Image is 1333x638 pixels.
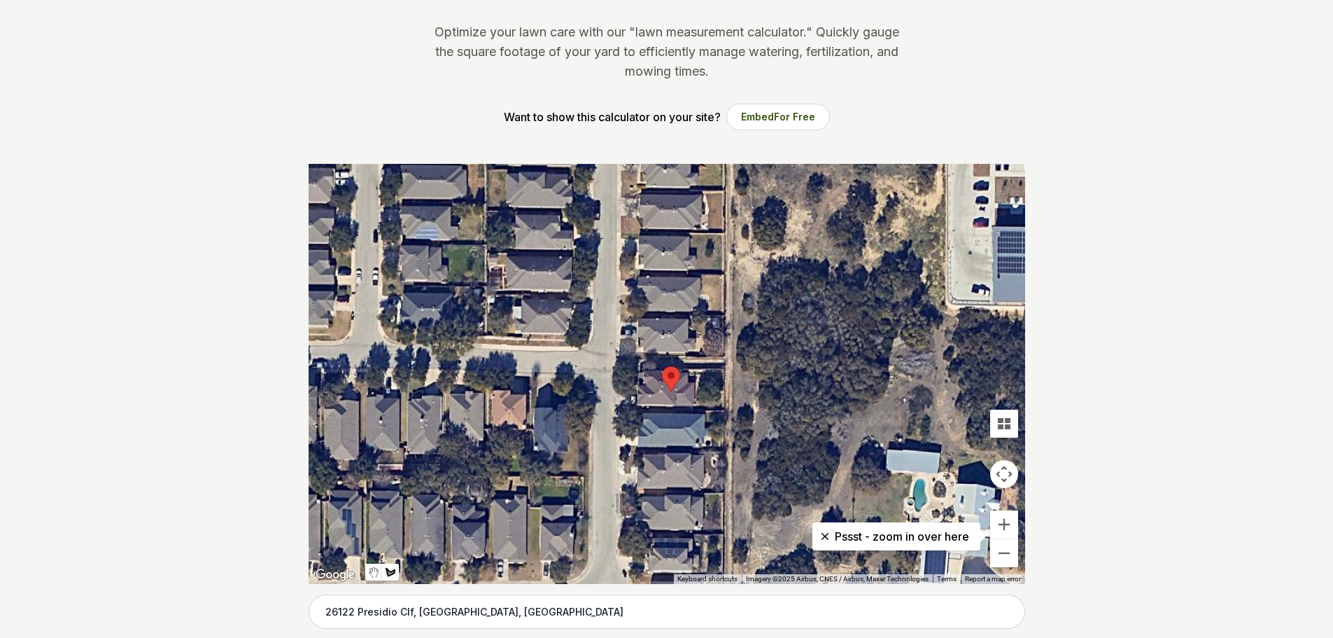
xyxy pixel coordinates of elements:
[677,574,738,584] button: Keyboard shortcuts
[824,528,969,545] p: Pssst - zoom in over here
[504,109,721,125] p: Want to show this calculator on your site?
[312,566,358,584] a: Open this area in Google Maps (opens a new window)
[990,410,1018,438] button: Tilt map
[774,111,815,123] span: For Free
[965,575,1021,583] a: Report a map error
[746,575,929,583] span: Imagery ©2025 Airbus, CNES / Airbus, Maxar Technologies
[990,460,1018,488] button: Map camera controls
[365,564,382,581] button: Stop drawing
[990,539,1018,567] button: Zoom out
[726,104,830,130] button: EmbedFor Free
[432,22,902,81] p: Optimize your lawn care with our "lawn measurement calculator." Quickly gauge the square footage ...
[312,566,358,584] img: Google
[382,564,399,581] button: Draw a shape
[937,575,957,583] a: Terms (opens in new tab)
[990,511,1018,539] button: Zoom in
[309,595,1025,630] input: Enter your address to get started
